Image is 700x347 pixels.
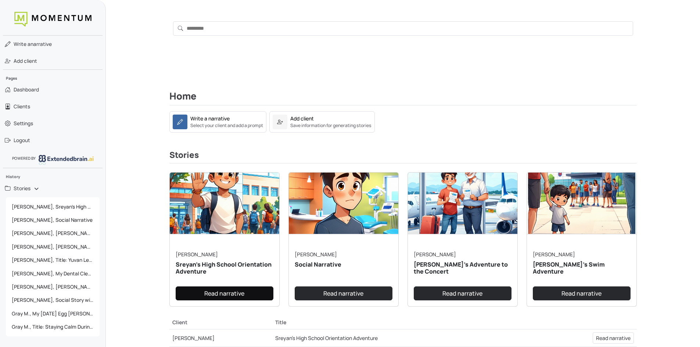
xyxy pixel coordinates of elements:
a: Read narrative [414,286,511,300]
h5: [PERSON_NAME]'s Adventure to the Concert [414,261,511,275]
a: Gray M., Title: Staying Calm During a Noisy Assembly [6,320,100,333]
a: Read narrative [593,332,634,344]
img: narrative [408,173,517,234]
span: Stories [14,185,30,192]
span: [PERSON_NAME], Title: Yuvan Learns About Personal Space [9,253,97,267]
span: [PERSON_NAME], [PERSON_NAME]'s Swim Adventure [9,240,97,253]
span: [PERSON_NAME], Social Narrative [9,213,97,227]
h3: Stories [169,150,637,163]
a: Add clientSave information for generating stories [269,118,375,124]
div: Write a narrative [190,115,230,122]
a: Gray M., My [DATE] Egg [PERSON_NAME] Adventure [6,307,100,320]
img: narrative [527,173,636,234]
a: [PERSON_NAME], Sreyan's High School Orientation Adventure [6,200,100,213]
th: Client [169,315,273,329]
a: Write a narrativeSelect your client and add a prompt [169,118,266,124]
span: [PERSON_NAME], [PERSON_NAME]'s Science Test Day [9,280,97,293]
a: [PERSON_NAME], Social Story with Visual Aids for [PERSON_NAME] [6,293,100,307]
th: Title [272,315,536,329]
a: [PERSON_NAME] [414,251,456,258]
small: Select your client and add a prompt [190,122,263,129]
span: Settings [14,120,33,127]
span: Write a [14,41,30,47]
img: logo [39,155,94,165]
a: [PERSON_NAME], Title: Yuvan Learns About Personal Space [6,253,100,267]
h2: Home [169,91,637,105]
div: Add client [290,115,314,122]
a: [PERSON_NAME] [295,251,337,258]
img: narrative [289,173,398,234]
a: [PERSON_NAME] [533,251,575,258]
span: Clients [14,103,30,110]
a: Read narrative [176,286,273,300]
img: narrative [170,173,279,234]
span: Gray M., Title: Staying Calm During a Noisy Assembly [9,320,97,333]
h5: Social Narrative [295,261,392,268]
a: Write a narrativeSelect your client and add a prompt [169,111,266,133]
span: [PERSON_NAME], My Dental Cleaning Adventure [9,267,97,280]
span: Logout [14,137,30,144]
a: [PERSON_NAME], [PERSON_NAME]'s Science Test Day [6,280,100,293]
span: [PERSON_NAME], Sreyan's High School Orientation Adventure [9,200,97,213]
a: [PERSON_NAME] [176,251,218,258]
a: [PERSON_NAME] [172,335,215,341]
a: [PERSON_NAME], [PERSON_NAME]'s Swim Adventure [6,240,100,253]
a: Read narrative [533,286,631,300]
a: [PERSON_NAME], Social Narrative [6,213,100,227]
small: Save information for generating stories [290,122,371,129]
h5: [PERSON_NAME]'s Swim Adventure [533,261,631,275]
a: Add clientSave information for generating stories [269,111,375,133]
span: narrative [14,40,52,48]
a: [PERSON_NAME], [PERSON_NAME]'s Adventure to the Concert [6,227,100,240]
span: Dashboard [14,86,39,93]
span: [PERSON_NAME], Social Story with Visual Aids for [PERSON_NAME] [9,293,97,307]
span: Gray M., My [DATE] Egg [PERSON_NAME] Adventure [9,307,97,320]
img: logo [14,12,91,26]
a: Read narrative [295,286,392,300]
a: [PERSON_NAME], My Dental Cleaning Adventure [6,267,100,280]
h5: Sreyan's High School Orientation Adventure [176,261,273,275]
span: Add client [14,57,37,65]
a: Sreyan's High School Orientation Adventure [275,335,378,341]
span: [PERSON_NAME], [PERSON_NAME]'s Adventure to the Concert [9,227,97,240]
